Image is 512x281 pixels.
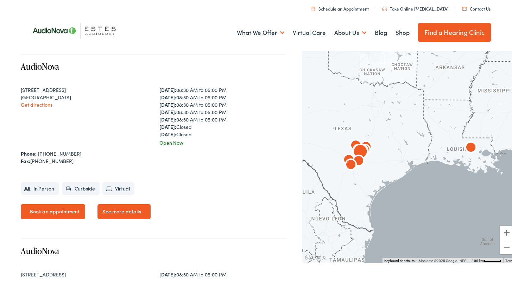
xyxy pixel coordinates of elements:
a: About Us [334,18,366,44]
strong: [DATE]: [159,85,176,92]
div: AudioNova [356,141,373,158]
span: 100 km [472,257,484,261]
strong: [DATE]: [159,100,176,107]
strong: [DATE]: [159,107,176,114]
strong: [DATE]: [159,122,176,129]
button: Keyboard shortcuts [384,257,415,262]
li: Virtual [102,181,134,193]
span: Map data ©2025 Google, INEGI [419,257,468,261]
div: Open Now [159,138,287,145]
strong: Fax: [21,156,30,163]
button: Map Scale: 100 km per 45 pixels [470,256,503,261]
div: [PHONE_NUMBER] [21,156,287,163]
div: 08:30 AM to 05:00 PM 08:30 AM to 05:00 PM 08:30 AM to 05:00 PM 08:30 AM to 05:00 PM 08:30 AM to 0... [159,85,287,137]
div: AudioNova [350,152,367,169]
a: Get directions [21,100,52,107]
li: In Person [21,181,59,193]
div: AudioNova [462,138,479,155]
div: [GEOGRAPHIC_DATA] [21,92,149,100]
a: Take Online [MEDICAL_DATA] [382,4,449,10]
img: Google [304,252,327,261]
a: Shop [396,18,410,44]
div: [STREET_ADDRESS] [21,85,149,92]
a: Contact Us [462,4,491,10]
strong: [DATE]: [159,92,176,99]
div: AudioNova [347,136,364,153]
strong: [DATE]: [159,269,176,276]
a: AudioNova [21,244,59,255]
a: Blog [375,18,387,44]
strong: [DATE]: [159,129,176,136]
a: Schedule an Appointment [311,4,369,10]
a: AudioNova [21,59,59,71]
img: utility icon [382,5,387,10]
img: utility icon [311,5,315,10]
img: utility icon [462,6,467,9]
strong: Phone: [21,149,37,156]
li: Curbside [62,181,100,193]
div: AudioNova [342,156,359,173]
div: [STREET_ADDRESS] [21,269,149,277]
strong: [DATE]: [159,114,176,121]
a: Virtual Care [293,18,326,44]
div: AudioNova [352,143,369,160]
div: AudioNova [358,138,374,155]
div: AudioNova [340,151,357,168]
a: See more details [97,203,150,218]
a: Find a Hearing Clinic [418,21,491,40]
a: What We Offer [237,18,284,44]
a: Book an appointment [21,203,86,218]
a: [PHONE_NUMBER] [38,149,81,156]
a: Open this area in Google Maps (opens a new window) [304,252,327,261]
